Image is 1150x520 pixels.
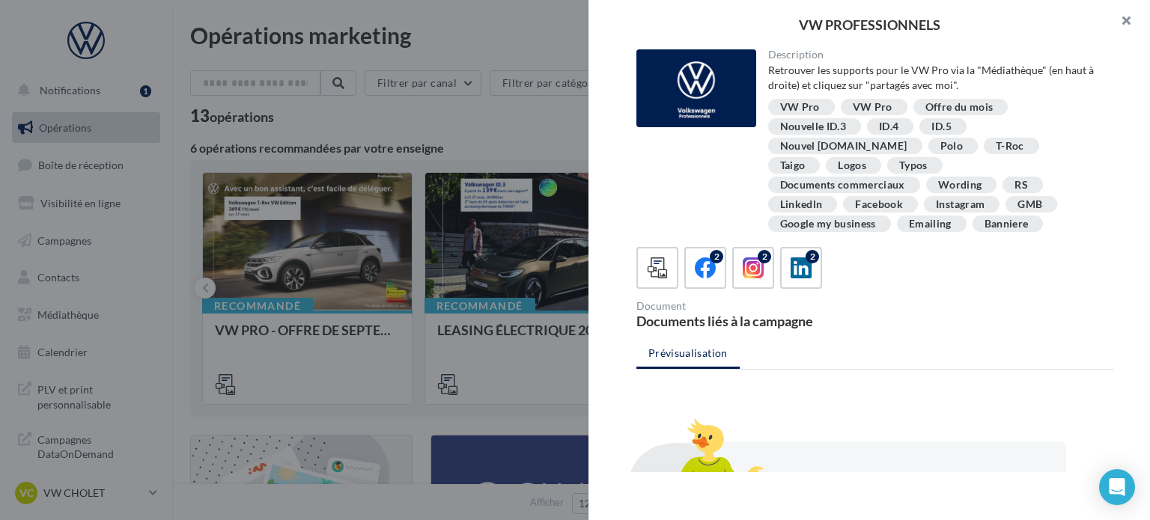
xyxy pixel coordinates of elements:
[780,160,806,171] div: Taigo
[780,102,820,113] div: VW Pro
[879,121,898,132] div: ID.4
[909,218,952,230] div: Emailing
[780,121,847,132] div: Nouvelle ID.3
[1014,180,1028,191] div: RS
[612,18,1126,31] div: VW PROFESSIONNELS
[838,160,866,171] div: Logos
[710,250,723,263] div: 2
[931,121,951,132] div: ID.5
[758,250,771,263] div: 2
[1017,199,1042,210] div: GMB
[780,199,823,210] div: Linkedln
[855,199,903,210] div: Facebook
[899,160,928,171] div: Typos
[780,141,907,152] div: Nouvel [DOMAIN_NAME]
[636,314,869,328] div: Documents liés à la campagne
[780,180,905,191] div: Documents commerciaux
[636,301,869,311] div: Document
[780,218,876,230] div: Google my business
[936,199,985,210] div: Instagram
[985,218,1029,230] div: Banniere
[853,102,892,113] div: VW Pro
[1099,469,1135,505] div: Open Intercom Messenger
[938,180,982,191] div: Wording
[996,141,1024,152] div: T-Roc
[925,102,994,113] div: Offre du mois
[806,250,819,263] div: 2
[940,141,963,152] div: Polo
[768,63,1103,93] div: Retrouver les supports pour le VW Pro via la "Médiathèque" (en haut à droite) et cliquez sur "par...
[768,49,1103,60] div: Description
